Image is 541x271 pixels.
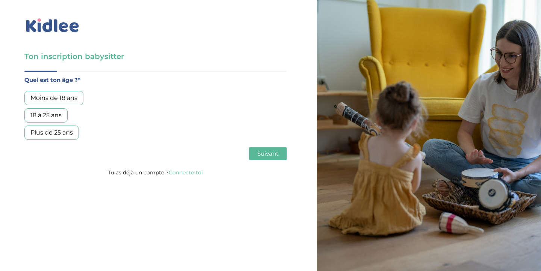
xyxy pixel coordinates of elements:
span: Suivant [257,150,278,157]
a: Connecte-toi [169,169,203,176]
img: logo_kidlee_bleu [24,17,81,34]
p: Tu as déjà un compte ? [24,168,287,177]
div: Plus de 25 ans [24,126,79,140]
label: Quel est ton âge ?* [24,75,287,85]
div: Moins de 18 ans [24,91,83,105]
button: Suivant [249,147,287,160]
h3: Ton inscription babysitter [24,51,287,62]
div: 18 à 25 ans [24,108,68,123]
button: Précédent [24,147,60,160]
